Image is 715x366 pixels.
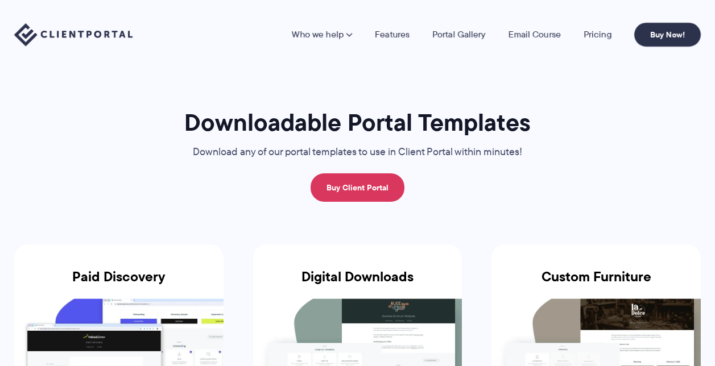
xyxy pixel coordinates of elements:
[509,30,561,39] a: Email Course
[634,23,701,47] a: Buy Now!
[432,30,486,39] a: Portal Gallery
[167,107,548,138] h1: Downloadable Portal Templates
[375,30,410,39] a: Features
[491,269,701,298] h3: Custom Furniture
[253,269,462,298] h3: Digital Downloads
[584,30,611,39] a: Pricing
[311,173,404,202] a: Buy Client Portal
[167,144,548,161] p: Download any of our portal templates to use in Client Portal within minutes!
[14,269,224,298] h3: Paid Discovery
[292,30,352,39] a: Who we help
